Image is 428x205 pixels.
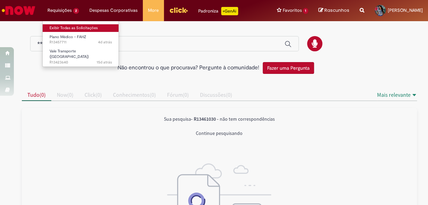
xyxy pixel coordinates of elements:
h2: Não encontrou o que procurava? Pergunte à comunidade! [117,65,259,71]
span: Despesas Corporativas [89,7,138,14]
a: Aberto R13423640 : Vale Transporte (VT) [43,48,119,62]
a: Exibir Todas as Solicitações [43,24,119,32]
p: +GenAi [221,7,238,15]
span: R13423640 [50,60,112,65]
button: Fazer uma Pergunta [263,62,314,74]
time: 28/08/2025 12:59:04 [98,40,112,45]
span: 4d atrás [98,40,112,45]
span: 15d atrás [97,60,112,65]
span: Requisições [47,7,72,14]
div: Padroniza [198,7,238,15]
a: Aberto R13457711 : Plano Médico - FAHZ [43,33,119,46]
span: 2 [73,8,79,14]
span: R13457711 [50,40,112,45]
span: Favoritos [282,7,302,14]
img: ServiceNow [1,3,36,17]
span: Rascunhos [324,7,349,14]
span: More [148,7,159,14]
img: click_logo_yellow_360x200.png [169,5,188,15]
a: Rascunhos [318,7,349,14]
span: [PERSON_NAME] [388,7,423,13]
time: 18/08/2025 09:33:00 [97,60,112,65]
span: 1 [303,8,308,14]
span: Vale Transporte ([GEOGRAPHIC_DATA]) [50,49,89,59]
ul: Requisições [42,21,119,67]
span: Plano Médico - FAHZ [50,34,86,40]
